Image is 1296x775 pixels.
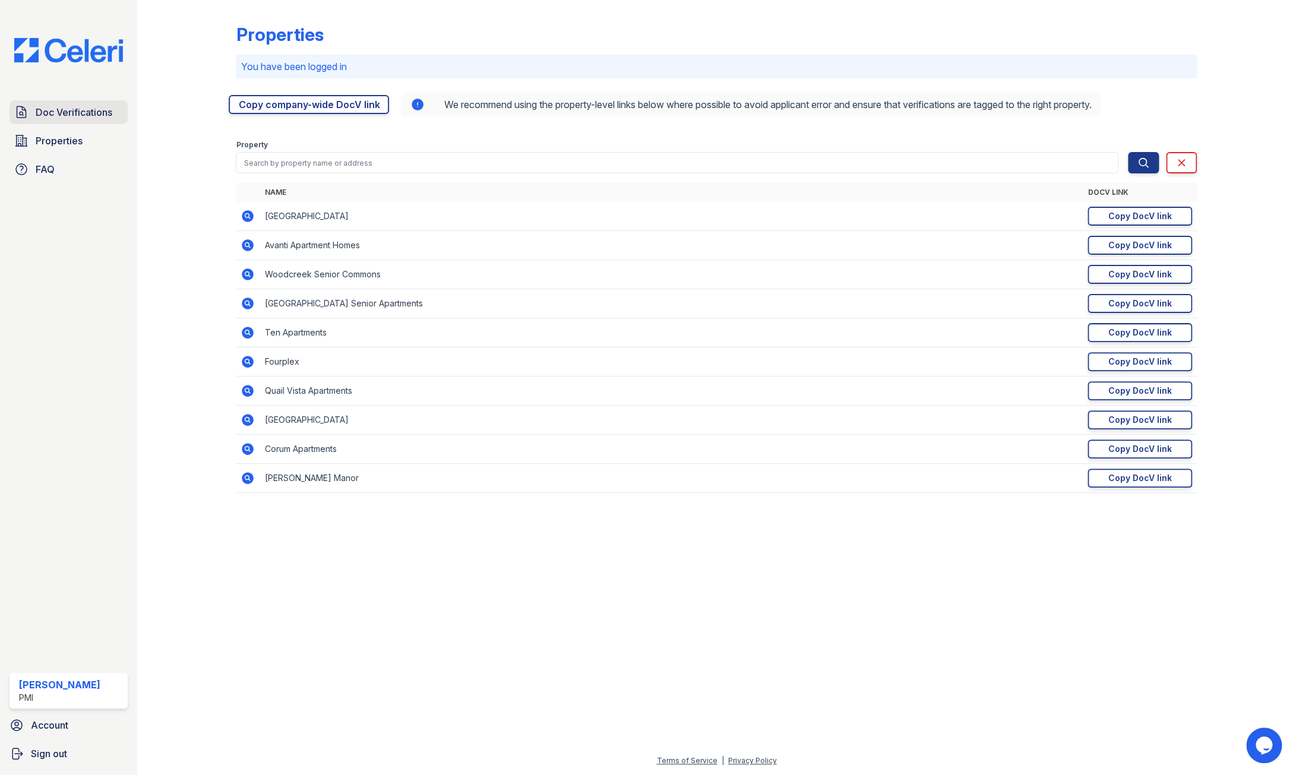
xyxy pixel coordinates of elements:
a: Copy DocV link [1088,294,1192,313]
div: Copy DocV link [1108,472,1172,484]
td: Corum Apartments [260,435,1083,464]
a: Copy DocV link [1088,439,1192,458]
td: Avanti Apartment Homes [260,231,1083,260]
a: Copy company-wide DocV link [229,95,389,114]
div: PMI [19,692,100,704]
a: Copy DocV link [1088,323,1192,342]
label: Property [236,140,267,150]
a: Sign out [5,742,132,765]
a: FAQ [10,157,128,181]
div: [PERSON_NAME] [19,678,100,692]
input: Search by property name or address [236,152,1118,173]
div: Properties [236,24,323,45]
th: Name [260,183,1083,202]
div: Copy DocV link [1108,443,1172,455]
div: Copy DocV link [1108,268,1172,280]
div: Copy DocV link [1108,210,1172,222]
div: | [721,756,723,765]
div: Copy DocV link [1108,385,1172,397]
div: Copy DocV link [1108,327,1172,339]
td: Ten Apartments [260,318,1083,347]
a: Copy DocV link [1088,352,1192,371]
span: Doc Verifications [36,105,112,119]
a: Copy DocV link [1088,236,1192,255]
th: DocV Link [1083,183,1197,202]
a: Terms of Service [656,756,717,765]
a: Privacy Policy [728,756,776,765]
img: CE_Logo_Blue-a8612792a0a2168367f1c8372b55b34899dd931a85d93a1a3d3e32e68fde9ad4.png [5,38,132,62]
div: Copy DocV link [1108,414,1172,426]
td: [PERSON_NAME] Manor [260,464,1083,493]
div: Copy DocV link [1108,239,1172,251]
a: Doc Verifications [10,100,128,124]
span: Properties [36,134,83,148]
td: [GEOGRAPHIC_DATA] [260,406,1083,435]
a: Properties [10,129,128,153]
a: Copy DocV link [1088,410,1192,429]
td: Quail Vista Apartments [260,377,1083,406]
a: Copy DocV link [1088,265,1192,284]
iframe: chat widget [1246,727,1284,763]
div: Copy DocV link [1108,298,1172,309]
p: You have been logged in [241,59,1192,74]
td: [GEOGRAPHIC_DATA] Senior Apartments [260,289,1083,318]
div: Copy DocV link [1108,356,1172,368]
span: Sign out [31,746,67,761]
td: [GEOGRAPHIC_DATA] [260,202,1083,231]
a: Copy DocV link [1088,469,1192,488]
td: Woodcreek Senior Commons [260,260,1083,289]
span: FAQ [36,162,55,176]
a: Copy DocV link [1088,207,1192,226]
span: Account [31,718,68,732]
a: Account [5,713,132,737]
div: We recommend using the property-level links below where possible to avoid applicant error and ens... [401,93,1101,116]
a: Copy DocV link [1088,381,1192,400]
td: Fourplex [260,347,1083,377]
